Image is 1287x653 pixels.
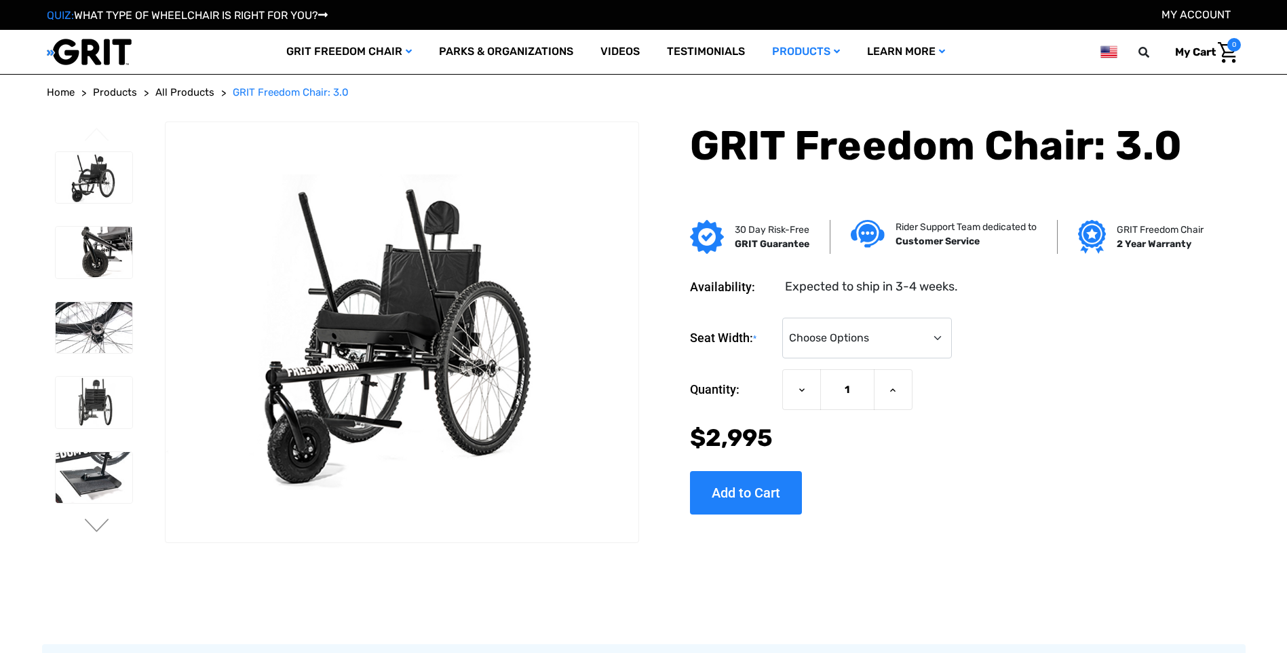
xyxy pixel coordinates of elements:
[690,220,724,254] img: GRIT Guarantee
[1100,43,1117,60] img: us.png
[690,369,775,410] label: Quantity:
[155,85,214,100] a: All Products
[47,85,1241,100] nav: Breadcrumb
[896,236,980,247] strong: Customer Service
[93,86,137,98] span: Products
[56,227,132,278] img: GRIT Freedom Chair: 3.0
[233,85,349,100] a: GRIT Freedom Chair: 3.0
[896,220,1037,234] p: Rider Support Team dedicated to
[56,302,132,354] img: GRIT Freedom Chair: 3.0
[425,30,587,74] a: Parks & Organizations
[83,519,111,535] button: Go to slide 2 of 3
[56,152,132,204] img: GRIT Freedom Chair: 3.0
[690,278,775,296] dt: Availability:
[1175,45,1216,58] span: My Cart
[47,9,328,22] a: QUIZ:WHAT TYPE OF WHEELCHAIR IS RIGHT FOR YOU?
[1165,38,1241,67] a: Cart with 0 items
[851,220,885,248] img: Customer service
[690,122,1199,170] h1: GRIT Freedom Chair: 3.0
[47,85,75,100] a: Home
[758,30,853,74] a: Products
[47,86,75,98] span: Home
[853,30,959,74] a: Learn More
[56,452,132,504] img: GRIT Freedom Chair: 3.0
[47,9,74,22] span: QUIZ:
[155,86,214,98] span: All Products
[1117,238,1191,250] strong: 2 Year Warranty
[1117,223,1204,237] p: GRIT Freedom Chair
[83,128,111,144] button: Go to slide 3 of 3
[1218,42,1237,63] img: Cart
[653,30,758,74] a: Testimonials
[690,318,775,359] label: Seat Width:
[1227,38,1241,52] span: 0
[233,86,349,98] span: GRIT Freedom Chair: 3.0
[735,238,809,250] strong: GRIT Guarantee
[93,85,137,100] a: Products
[1161,8,1231,21] a: Account
[56,377,132,428] img: GRIT Freedom Chair: 3.0
[1078,220,1106,254] img: Grit freedom
[166,174,638,489] img: GRIT Freedom Chair: 3.0
[690,424,773,452] span: $2,995
[735,223,809,237] p: 30 Day Risk-Free
[587,30,653,74] a: Videos
[785,278,958,296] dd: Expected to ship in 3-4 weeks.
[690,471,802,515] input: Add to Cart
[1145,38,1165,67] input: Search
[47,38,132,66] img: GRIT All-Terrain Wheelchair and Mobility Equipment
[273,30,425,74] a: GRIT Freedom Chair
